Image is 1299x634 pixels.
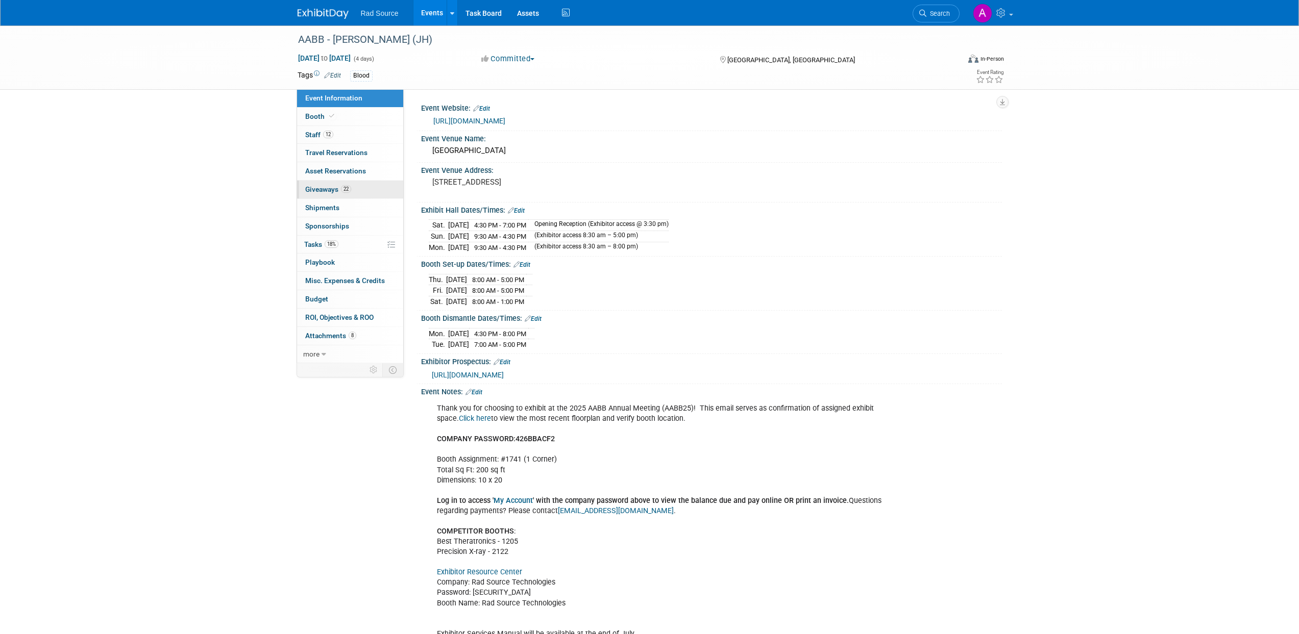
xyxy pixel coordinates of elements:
img: Format-Inperson.png [968,55,978,63]
a: Budget [297,290,403,308]
span: [GEOGRAPHIC_DATA], [GEOGRAPHIC_DATA] [727,56,855,64]
span: Attachments [305,332,356,340]
td: Fri. [429,285,446,296]
a: [URL][DOMAIN_NAME] [433,117,505,125]
a: Event Information [297,89,403,107]
span: 8:00 AM - 1:00 PM [472,298,524,306]
span: 7:00 AM - 5:00 PM [474,341,526,348]
a: more [297,345,403,363]
span: Shipments [305,204,339,212]
a: Edit [525,315,542,322]
span: Rad Source [361,9,399,17]
td: Mon. [429,328,448,339]
div: Blood [350,70,373,81]
span: 8:00 AM - 5:00 PM [472,276,524,284]
span: 9:30 AM - 4:30 PM [474,233,526,240]
div: AABB - [PERSON_NAME] (JH) [295,31,944,49]
td: [DATE] [448,328,469,339]
span: 22 [341,185,351,193]
a: Tasks18% [297,236,403,253]
a: Giveaways22 [297,181,403,198]
div: Event Venue Address: [421,163,1002,175]
div: Booth Set-up Dates/Times: [421,257,1002,270]
td: Mon. [429,242,448,252]
span: Event Information [305,94,362,102]
img: Armando Arellano [973,4,992,23]
a: ROI, Objectives & ROO [297,309,403,326]
td: Personalize Event Tab Strip [365,363,383,376]
a: Staff12 [297,126,403,144]
td: [DATE] [448,231,469,242]
a: Search [913,5,960,22]
span: (4 days) [353,56,374,62]
pre: [STREET_ADDRESS] [432,177,652,187]
a: Edit [508,207,525,214]
a: Edit [494,359,510,366]
div: Event Format [899,53,1004,68]
b: 426BBACF2 [516,435,555,443]
b: COMPANY PASSWORD: [437,435,516,443]
a: My Account [494,496,533,505]
span: [DATE] [DATE] [298,54,351,63]
td: [DATE] [446,285,467,296]
span: Playbook [305,258,335,266]
td: Sat. [429,296,446,307]
span: Tasks [304,240,338,248]
a: Asset Reservations [297,162,403,180]
a: Sponsorships [297,217,403,235]
span: 9:30 AM - 4:30 PM [474,244,526,251]
a: Edit [473,105,490,112]
a: Click here [459,414,491,423]
td: Toggle Event Tabs [382,363,403,376]
a: Misc. Expenses & Credits [297,272,403,290]
b: Log in to access ' ' with the company password above to view the balance due and pay online OR pr... [437,496,849,505]
span: to [320,54,329,62]
div: Event Notes: [421,384,1002,397]
span: Misc. Expenses & Credits [305,276,385,285]
td: [DATE] [446,274,467,285]
td: Tags [298,70,341,82]
td: Opening Reception (Exhibitor access @ 3:30 pm) [528,220,669,231]
i: Booth reservation complete [329,113,334,119]
td: (Exhibitor access 8:30 am – 5:00 pm) [528,231,669,242]
div: In-Person [980,55,1004,63]
a: Edit [324,72,341,79]
span: Staff [305,131,333,139]
div: Exhibit Hall Dates/Times: [421,202,1002,216]
td: [DATE] [446,296,467,307]
span: 18% [325,240,338,248]
div: Event Rating [976,70,1003,75]
a: Travel Reservations [297,144,403,162]
span: Giveaways [305,185,351,193]
td: Sun. [429,231,448,242]
button: Committed [478,54,538,64]
a: Edit [465,389,482,396]
div: Event Venue Name: [421,131,1002,144]
div: Event Website: [421,100,1002,114]
b: COMPETITOR [437,527,483,536]
span: 12 [323,131,333,138]
span: Search [926,10,950,17]
span: Travel Reservations [305,148,367,157]
td: [DATE] [448,220,469,231]
td: (Exhibitor access 8:30 am – 8:00 pm) [528,242,669,252]
span: Booth [305,112,336,120]
td: [DATE] [448,242,469,252]
td: Tue. [429,339,448,350]
span: Sponsorships [305,222,349,230]
a: Attachments8 [297,327,403,345]
a: Exhibitor Resource Center [437,568,522,576]
td: [DATE] [448,339,469,350]
a: Shipments [297,199,403,217]
a: Booth [297,108,403,125]
span: ROI, Objectives & ROO [305,313,374,321]
a: Edit [513,261,530,268]
div: Booth Dismantle Dates/Times: [421,311,1002,324]
td: Sat. [429,220,448,231]
span: 8:00 AM - 5:00 PM [472,287,524,294]
span: 4:30 PM - 7:00 PM [474,221,526,229]
a: [URL][DOMAIN_NAME] [432,371,504,379]
b: BOOTHS [485,527,514,536]
span: 4:30 PM - 8:00 PM [474,330,526,338]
